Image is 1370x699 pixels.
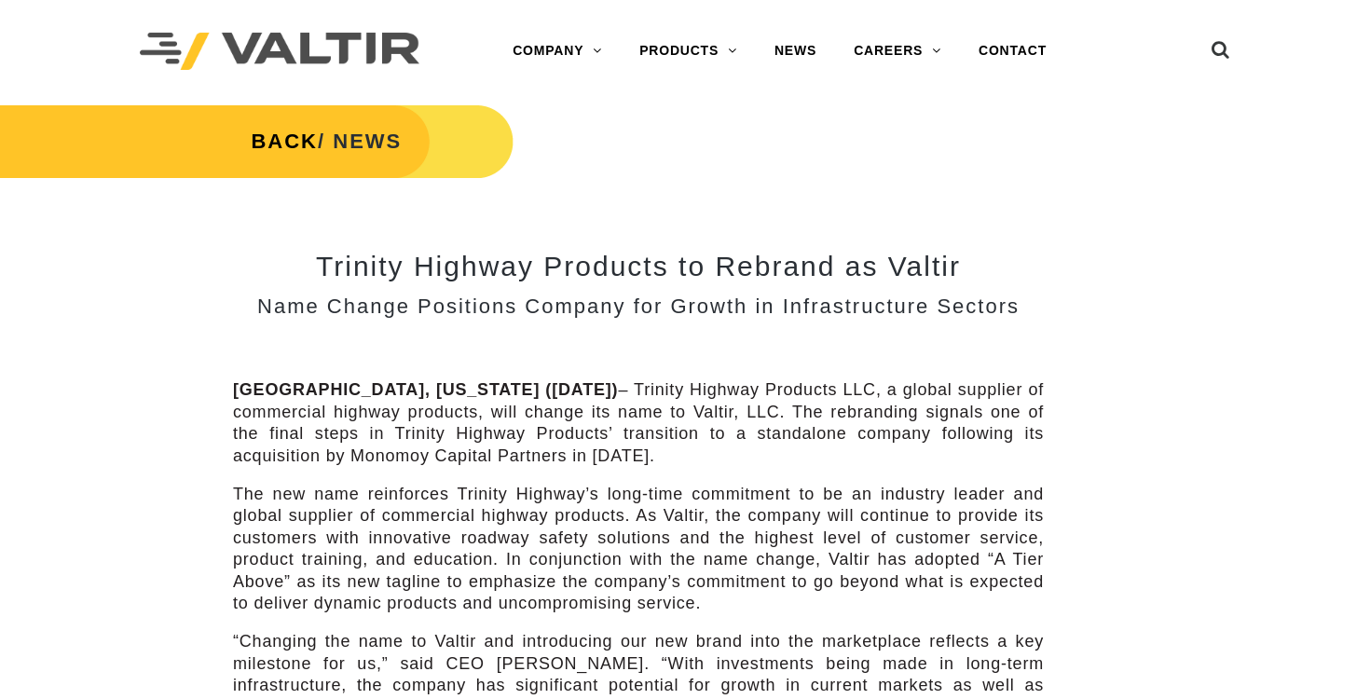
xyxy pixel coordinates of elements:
[621,33,756,70] a: PRODUCTS
[233,379,1044,467] p: – Trinity Highway Products LLC, a global supplier of commercial highway products, will change its...
[233,484,1044,614] p: The new name reinforces Trinity Highway’s long-time commitment to be an industry leader and globa...
[233,295,1044,318] h3: Name Change Positions Company for Growth in Infrastructure Sectors
[140,33,419,71] img: Valtir
[251,130,318,153] a: BACK
[233,251,1044,281] h2: Trinity Highway Products to Rebrand as Valtir
[756,33,835,70] a: NEWS
[960,33,1065,70] a: CONTACT
[835,33,960,70] a: CAREERS
[251,130,402,153] strong: / NEWS
[233,380,618,399] strong: [GEOGRAPHIC_DATA], [US_STATE] ([DATE])
[494,33,621,70] a: COMPANY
